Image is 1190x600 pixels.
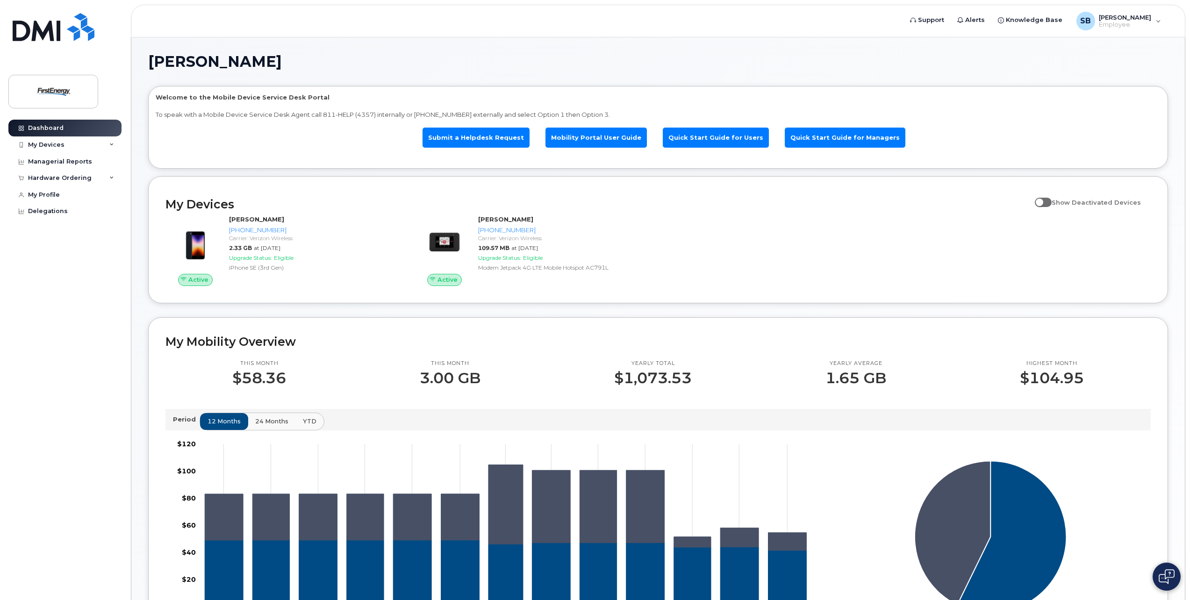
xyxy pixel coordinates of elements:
p: This month [420,360,480,367]
tspan: $120 [177,440,196,449]
span: Upgrade Status: [229,254,272,261]
a: Mobility Portal User Guide [545,128,647,148]
input: Show Deactivated Devices [1035,193,1042,201]
span: YTD [303,417,316,426]
img: image20231002-3703462-noxebd.jpeg [422,220,467,264]
span: 2.33 GB [229,244,252,251]
div: [PHONE_NUMBER] [229,226,400,235]
a: Active[PERSON_NAME][PHONE_NUMBER]Carrier: Verizon Wireless2.33 GBat [DATE]Upgrade Status:Eligible... [165,215,403,286]
a: Quick Start Guide for Users [663,128,769,148]
h2: My Mobility Overview [165,335,1151,349]
tspan: $100 [177,467,196,476]
div: iPhone SE (3rd Gen) [229,264,400,271]
g: 330-697-2335 [205,465,807,550]
strong: [PERSON_NAME] [478,215,533,223]
span: 24 months [255,417,288,426]
span: Eligible [274,254,294,261]
span: Show Deactivated Devices [1052,199,1141,206]
tspan: $80 [182,494,196,503]
img: Open chat [1159,569,1175,584]
p: This month [232,360,286,367]
div: Modem Jetpack 4G LTE Mobile Hotspot AC791L [478,264,649,271]
img: image20231002-3703462-1angbar.jpeg [173,220,218,264]
span: at [DATE] [254,244,280,251]
span: at [DATE] [511,244,538,251]
div: [PHONE_NUMBER] [478,226,649,235]
p: To speak with a Mobile Device Service Desk Agent call 811-HELP (4357) internally or [PHONE_NUMBER... [156,110,1161,119]
tspan: $60 [182,521,196,530]
a: Quick Start Guide for Managers [785,128,905,148]
div: Carrier: Verizon Wireless [229,234,400,242]
strong: [PERSON_NAME] [229,215,284,223]
p: Welcome to the Mobile Device Service Desk Portal [156,93,1161,102]
p: $1,073.53 [614,370,692,386]
a: Active[PERSON_NAME][PHONE_NUMBER]Carrier: Verizon Wireless109.57 MBat [DATE]Upgrade Status:Eligib... [415,215,652,286]
p: $58.36 [232,370,286,386]
h2: My Devices [165,197,1030,211]
span: Active [188,275,208,284]
p: Yearly average [825,360,886,367]
span: Upgrade Status: [478,254,521,261]
p: 3.00 GB [420,370,480,386]
p: Highest month [1020,360,1084,367]
p: Period [173,415,200,424]
p: Yearly total [614,360,692,367]
a: Submit a Helpdesk Request [423,128,530,148]
p: 1.65 GB [825,370,886,386]
span: [PERSON_NAME] [148,55,282,69]
span: 109.57 MB [478,244,509,251]
tspan: $20 [182,576,196,584]
span: Active [437,275,458,284]
div: Carrier: Verizon Wireless [478,234,649,242]
tspan: $40 [182,549,196,557]
span: Eligible [523,254,543,261]
p: $104.95 [1020,370,1084,386]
